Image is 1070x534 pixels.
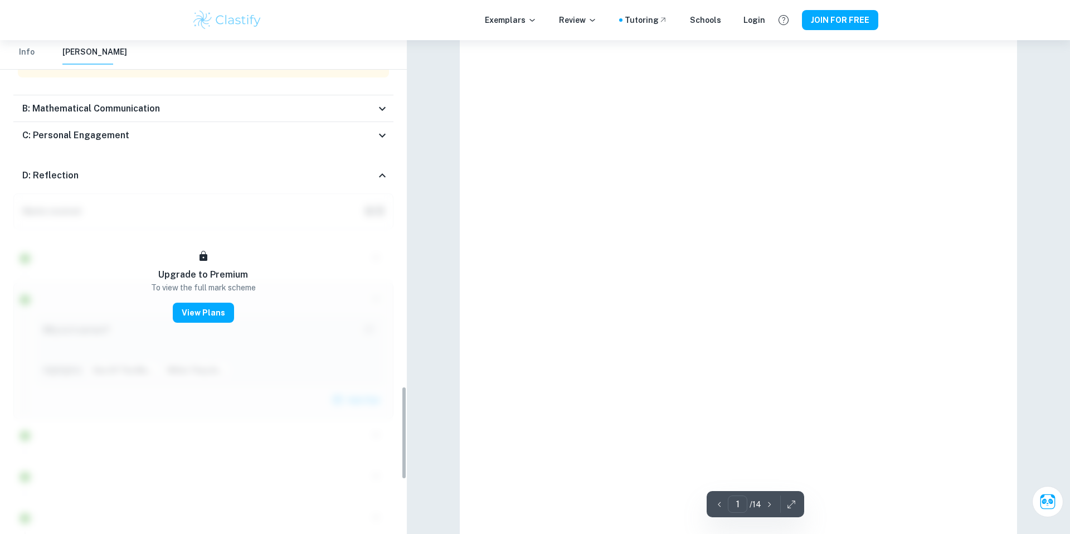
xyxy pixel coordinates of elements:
button: Info [13,40,40,65]
a: Tutoring [625,14,668,26]
button: Ask Clai [1032,486,1063,517]
p: To view the full mark scheme [151,281,256,294]
div: D: Reflection [13,158,393,193]
h6: B: Mathematical Communication [22,102,160,115]
button: View Plans [173,303,234,323]
button: Help and Feedback [774,11,793,30]
div: C: Personal Engagement [13,122,393,149]
h6: D: Reflection [22,169,79,182]
p: / 14 [750,498,761,511]
h6: Upgrade to Premium [158,268,248,281]
p: Review [559,14,597,26]
a: Schools [690,14,721,26]
div: B: Mathematical Communication [13,95,393,122]
h6: C: Personal Engagement [22,129,129,142]
a: Login [743,14,765,26]
img: Clastify logo [192,9,262,31]
p: Exemplars [485,14,537,26]
button: JOIN FOR FREE [802,10,878,30]
button: [PERSON_NAME] [62,40,127,65]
